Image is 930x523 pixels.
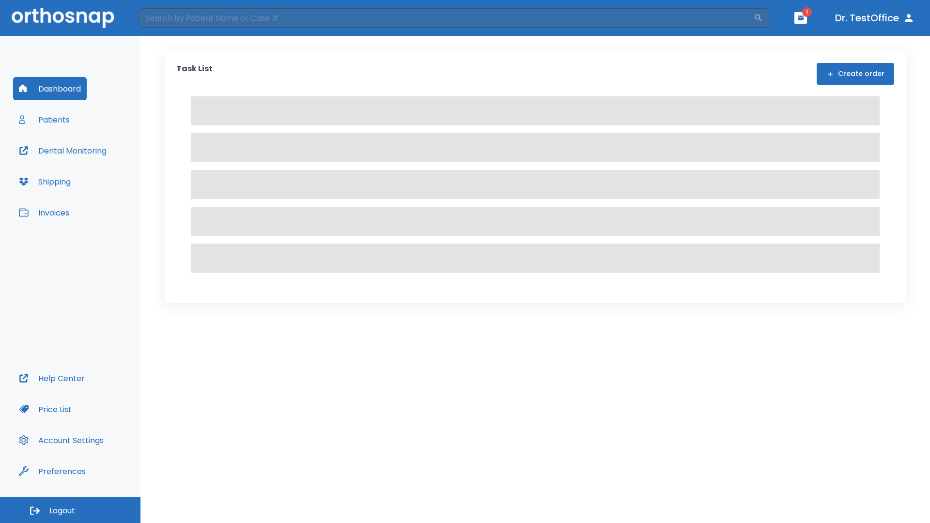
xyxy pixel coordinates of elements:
img: Orthosnap [12,8,114,28]
button: Price List [13,398,77,421]
input: Search by Patient Name or Case # [139,8,754,28]
button: Create order [817,63,894,85]
button: Dental Monitoring [13,139,112,162]
span: 1 [802,7,812,17]
button: Dr. TestOffice [831,9,918,27]
p: Task List [176,63,213,85]
button: Account Settings [13,429,109,452]
button: Invoices [13,201,75,224]
button: Help Center [13,367,91,390]
span: Logout [49,506,75,516]
button: Dashboard [13,77,87,100]
button: Shipping [13,170,77,193]
button: Patients [13,108,76,131]
button: Preferences [13,460,92,483]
